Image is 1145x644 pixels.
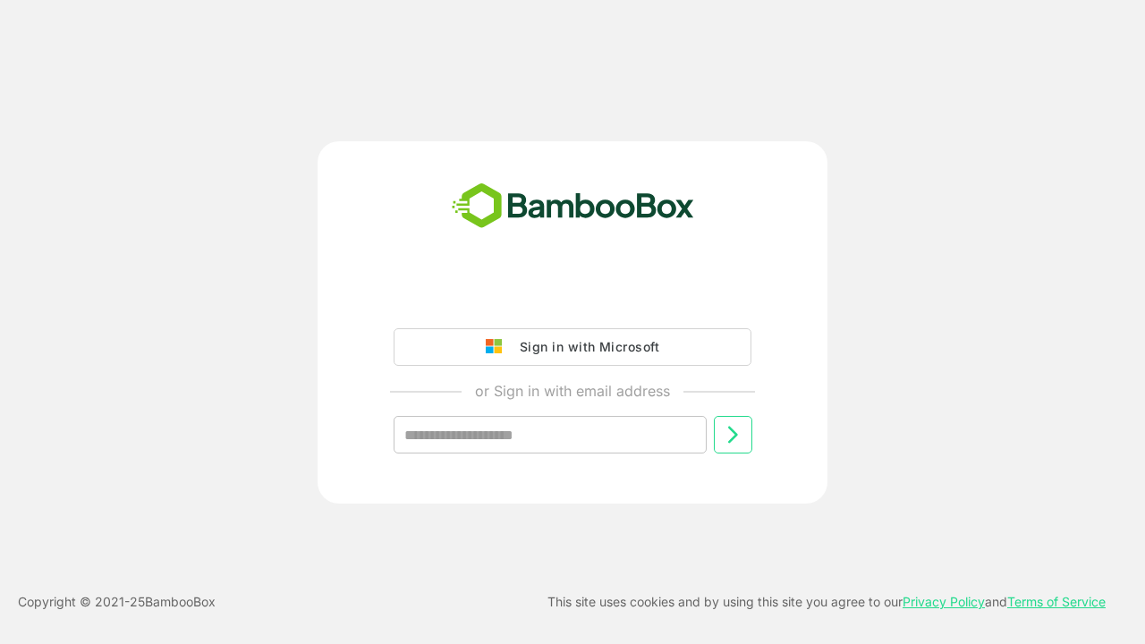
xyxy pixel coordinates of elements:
div: Sign in with Microsoft [511,335,659,359]
p: Copyright © 2021- 25 BambooBox [18,591,216,613]
p: or Sign in with email address [475,380,670,402]
img: bamboobox [442,177,704,236]
p: This site uses cookies and by using this site you agree to our and [547,591,1106,613]
a: Privacy Policy [903,594,985,609]
button: Sign in with Microsoft [394,328,751,366]
a: Terms of Service [1007,594,1106,609]
img: google [486,339,511,355]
